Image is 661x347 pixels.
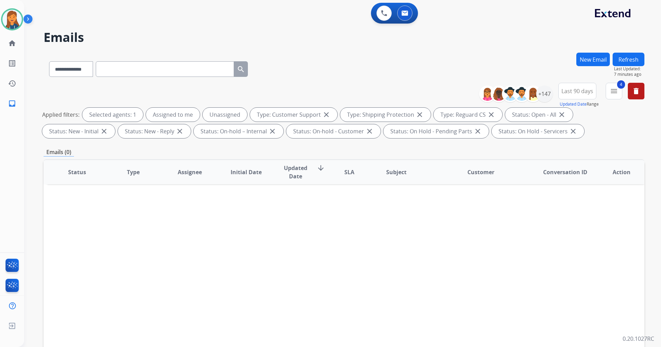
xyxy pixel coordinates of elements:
[194,124,283,138] div: Status: On-hold – Internal
[614,66,644,72] span: Last Updated:
[474,127,482,135] mat-icon: close
[505,108,573,122] div: Status: Open - All
[617,80,625,89] span: 4
[8,39,16,47] mat-icon: home
[118,124,191,138] div: Status: New - Reply
[8,99,16,108] mat-icon: inbox
[576,53,610,66] button: New Email
[536,86,553,102] div: +147
[268,127,277,135] mat-icon: close
[322,110,330,119] mat-icon: close
[588,160,644,184] th: Action
[416,110,424,119] mat-icon: close
[100,127,108,135] mat-icon: close
[434,108,502,122] div: Type: Reguard CS
[561,90,593,92] span: Last 90 days
[613,53,644,66] button: Refresh
[280,164,311,180] span: Updated Date
[558,110,566,119] mat-icon: close
[42,110,80,119] p: Applied filters:
[176,127,184,135] mat-icon: close
[250,108,337,122] div: Type: Customer Support
[317,164,325,172] mat-icon: arrow_downward
[467,168,494,176] span: Customer
[286,124,381,138] div: Status: On-hold - Customer
[44,148,74,157] p: Emails (0)
[569,127,577,135] mat-icon: close
[8,59,16,68] mat-icon: list_alt
[383,124,489,138] div: Status: On Hold - Pending Parts
[487,110,495,119] mat-icon: close
[42,124,115,138] div: Status: New - Initial
[127,168,140,176] span: Type
[178,168,202,176] span: Assignee
[231,168,262,176] span: Initial Date
[623,335,654,343] p: 0.20.1027RC
[146,108,200,122] div: Assigned to me
[614,72,644,77] span: 7 minutes ago
[2,10,22,29] img: avatar
[560,101,587,107] button: Updated Date
[543,168,587,176] span: Conversation ID
[82,108,143,122] div: Selected agents: 1
[610,87,618,95] mat-icon: menu
[632,87,640,95] mat-icon: delete
[203,108,247,122] div: Unassigned
[558,83,596,99] button: Last 90 days
[386,168,407,176] span: Subject
[44,30,644,44] h2: Emails
[492,124,584,138] div: Status: On Hold - Servicers
[560,101,599,107] span: Range
[340,108,431,122] div: Type: Shipping Protection
[606,83,622,99] button: 4
[344,168,354,176] span: SLA
[8,79,16,88] mat-icon: history
[237,65,245,73] mat-icon: search
[365,127,374,135] mat-icon: close
[68,168,86,176] span: Status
